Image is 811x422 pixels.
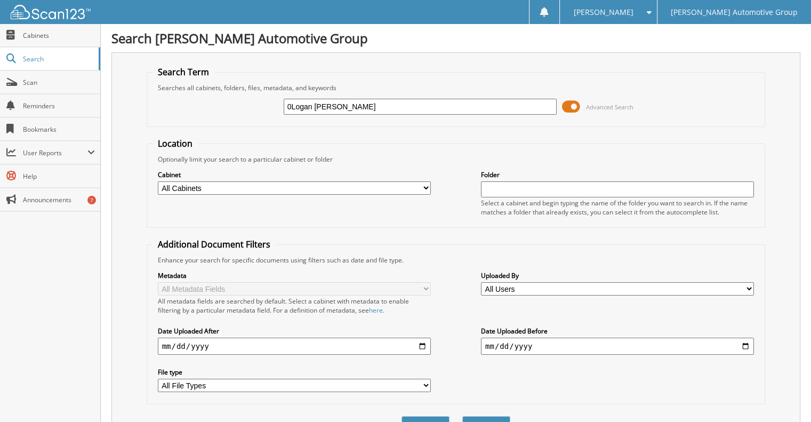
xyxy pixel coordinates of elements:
[158,368,431,377] label: File type
[152,256,760,265] div: Enhance your search for specific documents using filters such as date and file type.
[152,138,198,149] legend: Location
[158,297,431,315] div: All metadata fields are searched by default. Select a cabinet with metadata to enable filtering b...
[23,172,95,181] span: Help
[23,195,95,204] span: Announcements
[23,125,95,134] span: Bookmarks
[23,101,95,110] span: Reminders
[586,103,633,111] span: Advanced Search
[671,9,798,15] span: [PERSON_NAME] Automotive Group
[481,170,754,179] label: Folder
[152,66,214,78] legend: Search Term
[152,83,760,92] div: Searches all cabinets, folders, files, metadata, and keywords
[158,170,431,179] label: Cabinet
[23,78,95,87] span: Scan
[11,5,91,19] img: scan123-logo-white.svg
[152,238,276,250] legend: Additional Document Filters
[111,29,800,47] h1: Search [PERSON_NAME] Automotive Group
[158,338,431,355] input: start
[23,148,87,157] span: User Reports
[158,271,431,280] label: Metadata
[158,327,431,336] label: Date Uploaded After
[152,155,760,164] div: Optionally limit your search to a particular cabinet or folder
[87,196,96,204] div: 7
[481,327,754,336] label: Date Uploaded Before
[573,9,633,15] span: [PERSON_NAME]
[23,31,95,40] span: Cabinets
[481,198,754,217] div: Select a cabinet and begin typing the name of the folder you want to search in. If the name match...
[481,271,754,280] label: Uploaded By
[369,306,383,315] a: here
[481,338,754,355] input: end
[23,54,93,63] span: Search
